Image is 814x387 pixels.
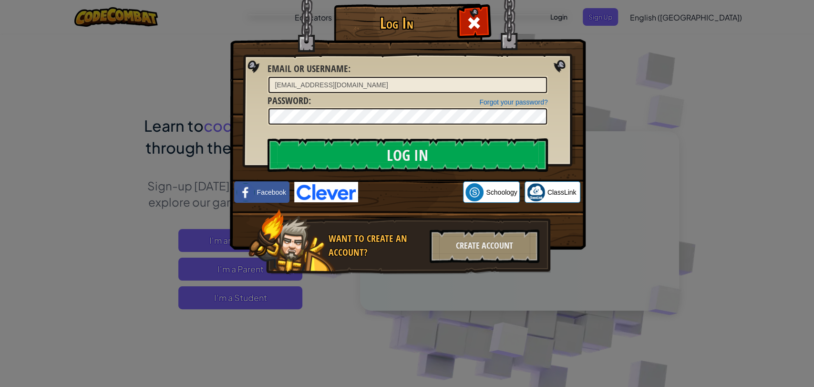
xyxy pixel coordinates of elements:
span: Facebook [257,188,286,197]
span: Schoology [486,188,517,197]
a: Forgot your password? [479,98,547,106]
span: Email or Username [268,62,348,75]
img: facebook_small.png [237,183,255,201]
img: clever-logo-blue.png [294,182,358,202]
div: Create Account [430,230,539,263]
label: : [268,94,311,108]
iframe: Sign in with Google Button [358,182,463,203]
h1: Log In [336,15,458,31]
span: Password [268,94,309,107]
label: : [268,62,350,76]
img: schoology.png [465,183,484,201]
img: classlink-logo-small.png [527,183,545,201]
div: Want to create an account? [329,232,424,259]
input: Log In [268,138,548,172]
span: ClassLink [547,188,577,197]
